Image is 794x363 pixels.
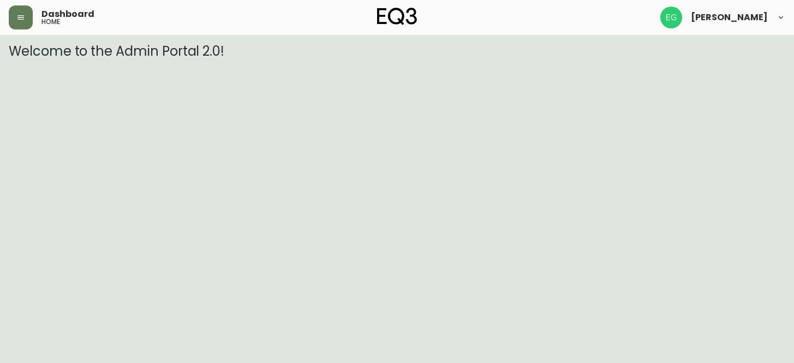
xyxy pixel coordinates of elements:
[377,8,417,25] img: logo
[691,13,768,22] span: [PERSON_NAME]
[9,44,785,59] h3: Welcome to the Admin Portal 2.0!
[41,10,94,19] span: Dashboard
[660,7,682,28] img: db11c1629862fe82d63d0774b1b54d2b
[41,19,60,25] h5: home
